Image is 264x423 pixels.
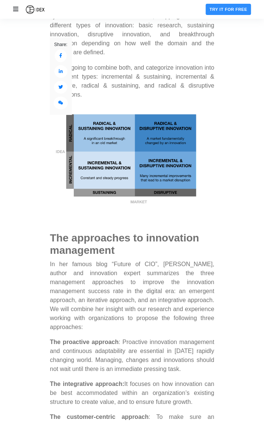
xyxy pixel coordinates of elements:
[50,380,124,387] strong: The integrative approach:
[50,3,214,57] p: [PERSON_NAME], writer and innovation adviser developed a system called “The Innovation Matrix”, m...
[50,108,214,207] img: gEQhnVN0zi7E8UBo73AGBmvYRDlFlu9LelaG6Ie2k3IMqENbKTfqLFdyUuZSWrn92NH0FxWzhGzsZWoGOaKqQbJ3V0-HV1mc5...
[26,5,45,14] img: IDEX Logo
[54,68,67,75] div: linkedin
[50,413,148,420] strong: The customer-centric approach
[50,259,214,331] p: In her famous blog “Future of CIO”, [PERSON_NAME], author and innovation expert summarizes the th...
[55,52,67,59] div: facebook
[50,337,214,373] p: : Proactive innovation management and continuous adaptability are essential in [DATE] rapidly cha...
[50,63,214,99] p: We are going to combine both, and categorize innovation into 4 different types: incremental & sus...
[50,232,199,256] strong: The approaches to innovation management
[50,379,214,406] p: It focuses on how innovation can be best accommodated within an organization’s existing structure...
[50,338,118,345] strong: The proactive approach
[54,84,67,91] div: twitter
[54,41,67,48] span: Share :
[206,4,251,15] div: Try it for free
